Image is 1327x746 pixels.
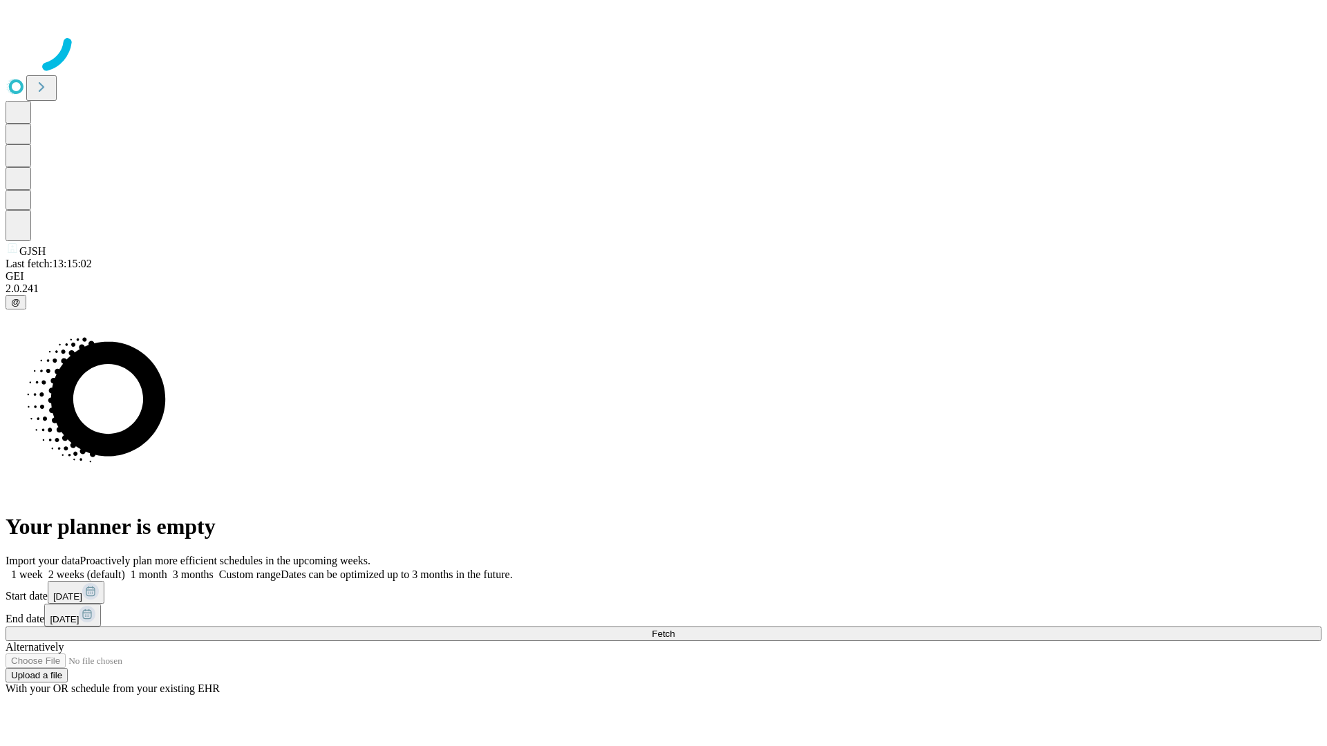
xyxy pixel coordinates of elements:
[11,568,43,580] span: 1 week
[80,555,370,566] span: Proactively plan more efficient schedules in the upcoming weeks.
[6,604,1321,627] div: End date
[6,270,1321,283] div: GEI
[48,581,104,604] button: [DATE]
[50,614,79,624] span: [DATE]
[11,297,21,307] span: @
[6,514,1321,539] h1: Your planner is empty
[6,258,92,269] span: Last fetch: 13:15:02
[6,641,64,653] span: Alternatively
[53,591,82,602] span: [DATE]
[652,629,675,639] span: Fetch
[6,627,1321,641] button: Fetch
[173,568,214,580] span: 3 months
[219,568,281,580] span: Custom range
[6,682,220,694] span: With your OR schedule from your existing EHR
[48,568,125,580] span: 2 weeks (default)
[6,581,1321,604] div: Start date
[281,568,512,580] span: Dates can be optimized up to 3 months in the future.
[44,604,101,627] button: [DATE]
[6,295,26,309] button: @
[6,283,1321,295] div: 2.0.241
[19,245,46,257] span: GJSH
[6,555,80,566] span: Import your data
[131,568,167,580] span: 1 month
[6,668,68,682] button: Upload a file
